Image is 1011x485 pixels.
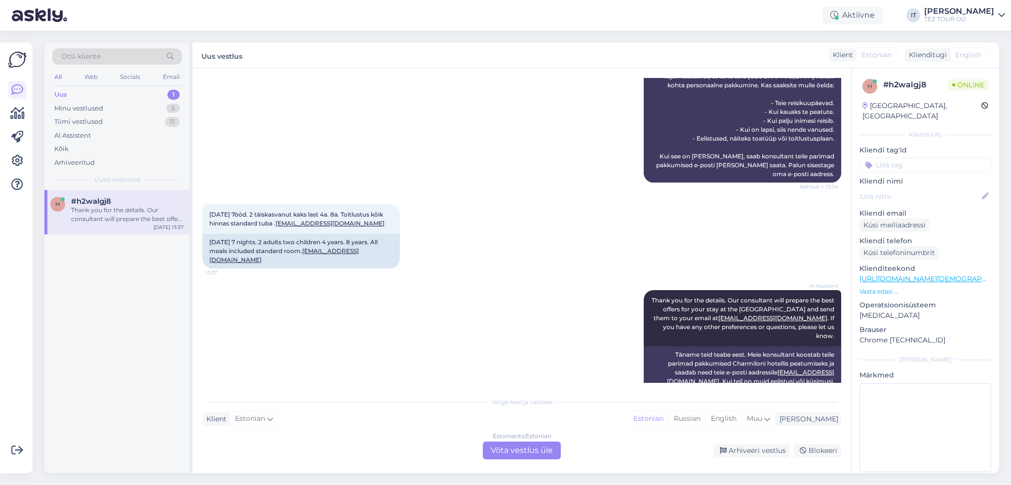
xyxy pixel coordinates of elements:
[205,269,242,276] span: 13:37
[705,411,741,426] div: English
[54,158,95,168] div: Arhiveeritud
[859,130,991,139] div: Kliendi info
[483,442,561,459] div: Võta vestlus üle
[859,208,991,219] p: Kliendi email
[859,310,991,321] p: [MEDICAL_DATA]
[235,413,265,424] span: Estonian
[202,398,841,407] div: Valige keel ja vastake
[202,234,400,268] div: [DATE] 7 nights. 2 adults two children 4 years. 8 years. All meals included standard room.
[883,79,948,91] div: # h2walgj8
[668,411,705,426] div: Russian
[154,224,184,231] div: [DATE] 13:37
[718,314,827,322] a: [EMAIL_ADDRESS][DOMAIN_NAME]
[61,51,101,62] span: Otsi kliente
[794,444,841,457] div: Blokeeri
[955,50,981,60] span: English
[822,6,883,24] div: Aktiivne
[829,50,853,60] div: Klient
[54,90,67,100] div: Uus
[905,50,947,60] div: Klienditugi
[54,117,103,127] div: Tiimi vestlused
[859,246,939,260] div: Küsi telefoninumbrit
[54,144,69,154] div: Kõik
[167,90,180,100] div: 1
[94,175,140,184] span: Uued vestlused
[54,104,103,113] div: Minu vestlused
[52,71,64,83] div: All
[118,71,142,83] div: Socials
[859,325,991,335] p: Brauser
[859,236,991,246] p: Kliendi telefon
[861,50,892,60] span: Estonian
[859,263,991,274] p: Klienditeekond
[161,71,182,83] div: Email
[165,117,180,127] div: 11
[862,101,981,121] div: [GEOGRAPHIC_DATA], [GEOGRAPHIC_DATA]
[55,200,60,208] span: h
[800,183,838,190] span: Nähtud ✓ 13:34
[493,432,551,441] div: Estonian to Estonian
[906,8,920,22] div: IT
[644,68,841,183] div: Vajan lisateavet, et teha teile [GEOGRAPHIC_DATA] hotelli kohta personaalne pakkumine. Kas saaksi...
[859,176,991,187] p: Kliendi nimi
[71,197,111,206] span: #h2walgj8
[644,346,841,399] div: Täname teid teabe eest. Meie konsultant koostab teile parimad pakkumised Charmiloni hotellis peat...
[628,411,668,426] div: Estonian
[652,297,836,339] span: Thank you for the details. Our consultant will prepare the best offers for your stay at the [GEOG...
[54,131,91,141] div: AI Assistent
[859,355,991,364] div: [PERSON_NAME]
[924,7,1005,23] a: [PERSON_NAME]TEZ TOUR OÜ
[776,414,838,424] div: [PERSON_NAME]
[747,414,762,423] span: Muu
[275,220,385,227] a: [EMAIL_ADDRESS][DOMAIN_NAME]
[924,7,994,15] div: [PERSON_NAME]
[948,79,988,90] span: Online
[82,71,100,83] div: Web
[859,335,991,345] p: Chrome [TECHNICAL_ID]
[859,370,991,380] p: Märkmed
[71,206,184,224] div: Thank you for the details. Our consultant will prepare the best offers for your stay at the [GEOG...
[867,82,872,90] span: h
[859,157,991,172] input: Lisa tag
[201,48,242,62] label: Uus vestlus
[209,211,385,227] span: [DATE] 7ööd. 2 täiskasvanut kaks last 4a. 8a. Toitlustus kõik hinnas standard tuba .
[714,444,790,457] div: Arhiveeri vestlus
[924,15,994,23] div: TEZ TOUR OÜ
[166,104,180,113] div: 5
[202,414,227,424] div: Klient
[860,191,980,202] input: Lisa nimi
[859,219,930,232] div: Küsi meiliaadressi
[801,282,838,290] span: AI Assistent
[8,50,27,69] img: Askly Logo
[859,287,991,296] p: Vaata edasi ...
[859,300,991,310] p: Operatsioonisüsteem
[859,145,991,155] p: Kliendi tag'id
